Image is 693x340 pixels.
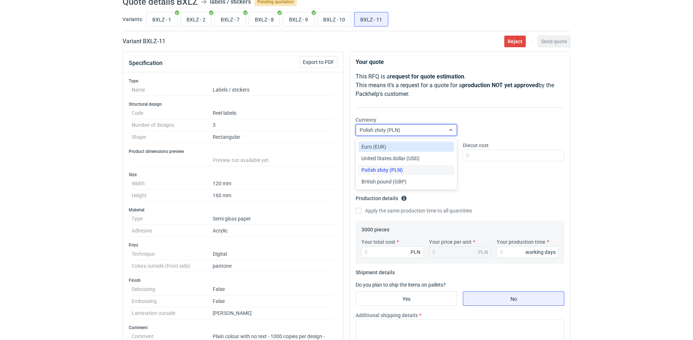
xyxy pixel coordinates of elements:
h3: Print [129,242,337,248]
button: Send quote [538,36,570,47]
label: BXLZ - 9 [283,12,314,27]
dd: 3 [213,119,335,131]
h3: Type [129,78,337,84]
dt: Shape [132,131,213,143]
dt: Code [132,107,213,119]
h3: Comment [129,325,337,331]
dt: Colors outside (front side) [132,260,213,272]
label: Your price per unit [429,238,472,246]
span: Send quote [541,39,567,44]
dd: pantone [213,260,335,272]
label: BXLZ - 11 [354,12,388,27]
label: Your production time [497,238,545,246]
div: PLN [478,248,488,256]
dd: False [213,295,335,307]
input: 0 [497,246,558,258]
span: Export to PDF [303,60,334,65]
dt: Lamination outside [132,307,213,319]
dt: Width [132,178,213,190]
strong: production NOT yet approved [462,82,538,89]
dd: Labels / stickers [213,84,335,96]
h3: Size [129,172,337,178]
dt: Height [132,190,213,202]
span: United States dollar (USD) [361,155,420,162]
h3: Finish [129,278,337,283]
legend: Production details [356,193,407,201]
input: 0 [463,150,564,161]
label: BXLZ - 8 [249,12,280,27]
span: Preview not available yet. [213,157,270,163]
strong: request for quote estimation [390,73,464,80]
button: Export to PDF [300,56,337,68]
button: Reject [504,36,526,47]
dd: Acrylic [213,225,335,237]
legend: 3000 pieces [361,224,389,232]
dd: Rectangular [213,131,335,143]
dd: [PERSON_NAME] [213,307,335,319]
dd: 120 mm [213,178,335,190]
dt: Name [132,84,213,96]
label: Do you plan to ship the items on pallets? [356,282,446,288]
span: Reject [508,39,522,44]
strong: Your quote [356,58,384,65]
h2: Variant BXLZ - 11 [123,37,165,46]
dd: Reel labels [213,107,335,119]
h3: Structural design [129,101,337,107]
label: Currency [356,116,376,124]
input: 0 [361,246,423,258]
label: Additional shipping details [356,312,418,319]
dd: False [213,283,335,295]
label: Your total cost [361,238,395,246]
label: BXLZ - 7 [215,12,246,27]
dd: 160 mm [213,190,335,202]
dt: Embossing [132,295,213,307]
div: PLN [410,248,420,256]
span: Polish złoty (PLN) [361,166,403,174]
dt: Technique [132,248,213,260]
label: Apply the same production time to all quantities [356,207,472,214]
legend: Shipment details [356,267,395,275]
dt: Number of designs [132,119,213,131]
span: Polish złoty (PLN) [360,127,400,133]
label: Yes [356,291,457,306]
dt: Adhesive [132,225,213,237]
label: BXLZ - 10 [317,12,351,27]
dd: Semi gloss paper [213,213,335,225]
h3: Product dimensions preview [129,149,337,154]
button: Specification [129,54,163,72]
p: This RFQ is a . This means it's a request for a quote for a by the Packhelp's customer. [356,72,564,98]
span: British pound (GBP) [361,178,406,185]
div: working days [525,248,556,256]
label: Diecut cost [463,142,489,149]
dt: Debossing [132,283,213,295]
label: Variants: [123,16,143,23]
h3: Material [129,207,337,213]
label: No [463,291,564,306]
dd: Digital [213,248,335,260]
dt: Type [132,213,213,225]
span: Euro (EUR) [361,143,386,150]
label: BXLZ - 1 [146,12,177,27]
label: BXLZ - 2 [180,12,212,27]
